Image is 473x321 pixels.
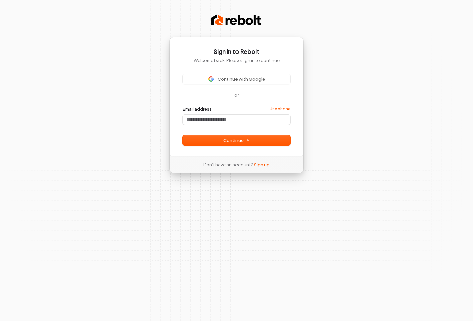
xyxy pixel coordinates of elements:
span: Continue [223,137,250,143]
button: Continue [183,135,290,145]
a: Use phone [270,106,290,112]
span: Continue with Google [218,76,265,82]
button: Sign in with GoogleContinue with Google [183,74,290,84]
img: Rebolt Logo [211,13,262,27]
span: Don’t have an account? [203,162,253,168]
img: Sign in with Google [208,76,214,82]
p: or [234,92,239,98]
label: Email address [183,106,212,112]
p: Welcome back! Please sign in to continue [183,57,290,63]
h1: Sign in to Rebolt [183,48,290,56]
a: Sign up [254,162,270,168]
